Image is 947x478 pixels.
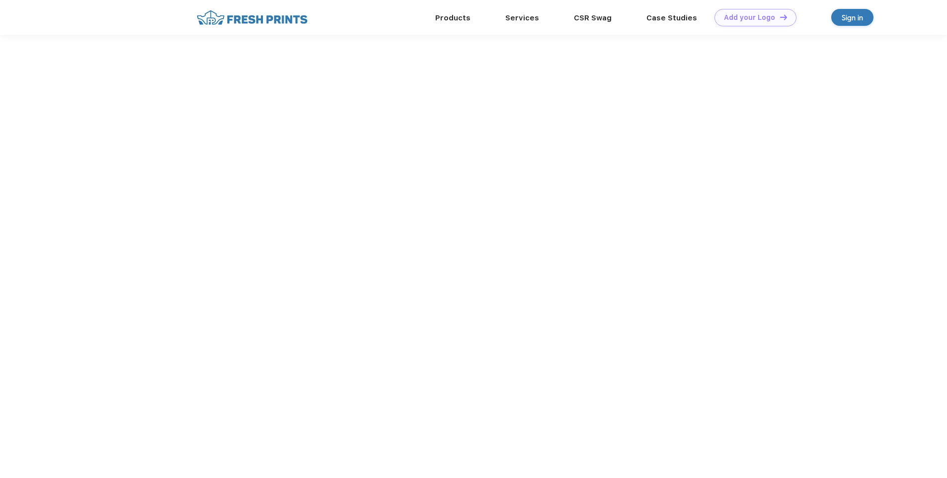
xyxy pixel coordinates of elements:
[842,12,863,23] div: Sign in
[435,13,471,22] a: Products
[780,14,787,20] img: DT
[831,9,873,26] a: Sign in
[194,9,311,26] img: fo%20logo%202.webp
[724,13,775,22] div: Add your Logo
